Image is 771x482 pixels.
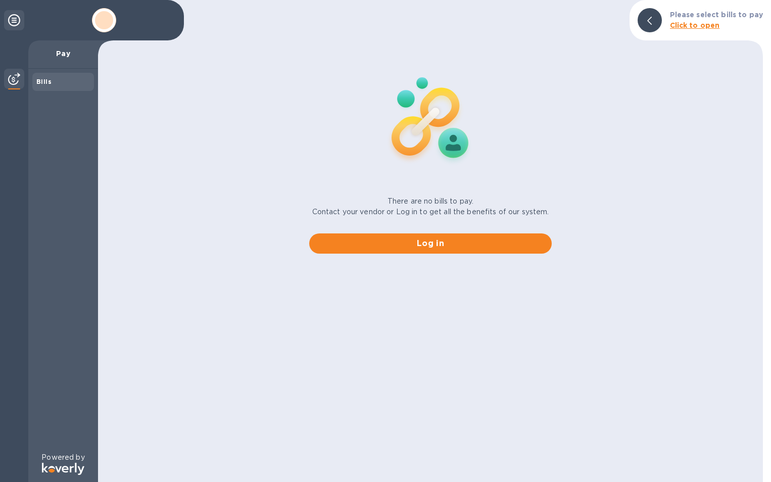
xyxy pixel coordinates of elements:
button: Log in [309,233,552,254]
p: Pay [36,49,90,59]
span: Log in [317,237,544,250]
img: Logo [42,463,84,475]
b: Click to open [670,21,720,29]
p: There are no bills to pay. Contact your vendor or Log in to get all the benefits of our system. [312,196,549,217]
b: Please select bills to pay [670,11,763,19]
p: Powered by [41,452,84,463]
b: Bills [36,78,52,85]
